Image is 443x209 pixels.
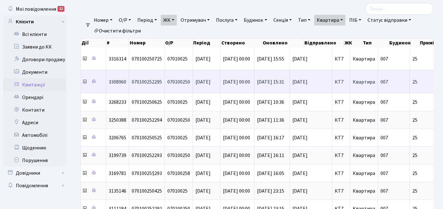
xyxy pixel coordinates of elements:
a: Щоденник [3,142,66,154]
span: [DATE] 00:00 [223,170,250,177]
span: 007 [380,152,388,159]
a: Адреси [3,116,66,129]
span: [DATE] [292,171,329,176]
span: 007 [380,55,388,62]
a: Повідомлення [3,179,66,192]
span: [DATE] [195,152,211,159]
span: 3206765 [109,134,126,141]
a: Очистити фільтри [91,26,143,36]
span: Квартира [353,99,375,106]
a: Тип [296,15,313,26]
span: 3250388 [109,117,126,124]
a: Порушення [3,154,66,167]
span: Квартира [353,188,375,194]
span: 007 [380,134,388,141]
span: КТ7 [335,135,347,140]
span: КТ7 [335,56,347,61]
a: Секція [271,15,294,26]
span: 007 [380,99,388,106]
span: Квартира [353,170,375,177]
span: 07010025 [167,134,188,141]
span: [DATE] 15:55 [257,55,284,62]
span: КТ7 [335,153,347,158]
th: Дії [81,38,106,47]
a: Клієнти [3,15,66,28]
span: Квартира [353,152,375,159]
a: Номер [91,15,115,26]
a: Довідники [3,167,66,179]
span: 070100252295 [132,78,162,85]
span: [DATE] [292,100,329,105]
span: 070100250525 [132,134,162,141]
span: 3169781 [109,170,126,177]
span: [DATE] [195,99,211,106]
a: Мої повідомлення12 [3,3,66,15]
span: 007 [380,188,388,194]
span: 070100250625 [132,99,162,106]
span: [DATE] 11:36 [257,117,284,124]
span: [DATE] 15:31 [257,78,284,85]
span: [DATE] [292,153,329,158]
a: Автомобілі [3,129,66,142]
span: КТ7 [335,100,347,105]
span: 070100252294 [132,117,162,124]
span: [DATE] [292,79,329,84]
a: Заявки до КК [3,41,66,53]
span: [DATE] [292,118,329,123]
a: Орендарі [3,91,66,104]
span: [DATE] [292,56,329,61]
span: [DATE] 00:00 [223,55,250,62]
th: Створено [221,38,262,47]
span: [DATE] 00:00 [223,117,250,124]
span: [DATE] 00:00 [223,78,250,85]
a: Отримувач [178,15,212,26]
th: Номер [129,38,165,47]
span: 07010025 [167,99,188,106]
span: [DATE] [195,78,211,85]
span: 070100258 [167,170,190,177]
a: Контакти [3,104,66,116]
span: Квартира [353,55,375,62]
span: [DATE] 16:17 [257,134,284,141]
a: ПІБ [347,15,364,26]
th: # [106,38,129,47]
span: 3135146 [109,188,126,194]
span: КТ7 [335,118,347,123]
th: ЖК [344,38,362,47]
span: [DATE] [195,188,211,194]
span: 070100250 [167,117,190,124]
span: Квартира [353,78,375,85]
span: [DATE] [195,55,211,62]
span: [DATE] [195,170,211,177]
span: КТ7 [335,189,347,194]
a: Всі клієнти [3,28,66,41]
th: Будинок [389,38,419,47]
span: 07010025$293 [132,170,162,177]
span: 3199739 [109,152,126,159]
a: Квартира [314,15,345,26]
a: Статус відправки [365,15,414,26]
span: Квартира [353,117,375,124]
span: 070100250 [167,78,190,85]
span: [DATE] [292,135,329,140]
th: Тип [362,38,389,47]
a: ЖК [161,15,177,26]
span: Квартира [353,134,375,141]
span: 3316314 [109,55,126,62]
span: Мої повідомлення [16,6,56,13]
span: 3308960 [109,78,126,85]
a: Період [135,15,159,26]
span: [DATE] [292,189,329,194]
input: Пошук... [365,3,434,15]
span: 070100250 [167,152,190,159]
span: [DATE] 23:15 [257,188,284,194]
th: Період [193,38,221,47]
span: [DATE] 00:00 [223,188,250,194]
a: О/Р [116,15,134,26]
span: 3268233 [109,99,126,106]
span: [DATE] 16:11 [257,152,284,159]
span: [DATE] 10:36 [257,99,284,106]
span: [DATE] 00:00 [223,134,250,141]
a: Послуга [213,15,240,26]
a: Договори продажу [3,53,66,66]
